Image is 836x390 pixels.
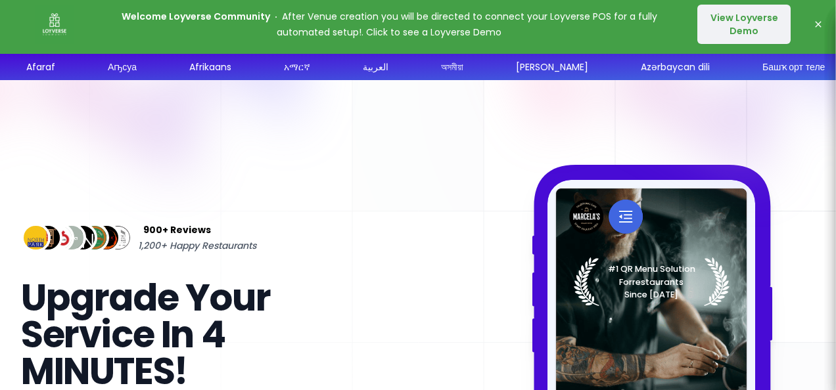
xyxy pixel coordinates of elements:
img: Review Img [92,223,122,253]
span: 1,200+ Happy Restaurants [138,238,256,253]
img: Review Img [103,223,133,253]
strong: Welcome Loyverse Community [122,10,270,23]
div: Azərbaycan dili [641,60,710,74]
div: Аҧсуа [108,60,137,74]
div: አማርኛ [284,60,310,74]
div: Afaraf [26,60,55,74]
div: [PERSON_NAME] [516,60,588,74]
img: Review Img [57,223,86,253]
img: Review Img [80,223,110,253]
img: Review Img [21,223,51,253]
p: After Venue creation you will be directed to connect your Loyverse POS for a fully automated setu... [100,9,678,40]
button: View Loyverse Demo [697,5,791,44]
img: Review Img [45,223,74,253]
span: 900+ Reviews [143,222,211,238]
img: Review Img [33,223,62,253]
img: Laurel [574,257,730,306]
div: Башҡорт теле [762,60,825,74]
div: العربية [363,60,388,74]
img: Review Img [68,223,98,253]
div: অসমীয়া [441,60,463,74]
div: Afrikaans [189,60,231,74]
